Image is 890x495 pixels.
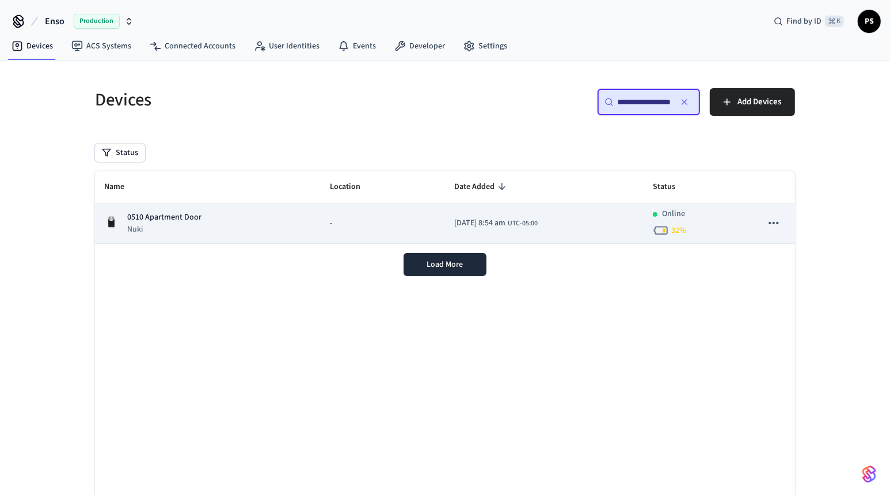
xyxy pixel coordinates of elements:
span: PS [859,11,880,32]
a: Connected Accounts [140,36,245,56]
button: Load More [404,253,486,276]
a: Devices [2,36,62,56]
p: Online [662,208,685,220]
p: Nuki [127,224,201,235]
h5: Devices [95,88,438,112]
button: Status [95,143,145,162]
a: Developer [385,36,454,56]
img: SeamLogoGradient.69752ec5.svg [862,465,876,483]
a: ACS Systems [62,36,140,56]
span: Load More [427,259,463,270]
button: PS [858,10,881,33]
div: America/Bogota [454,217,538,229]
span: Enso [45,14,64,28]
span: Date Added [454,178,509,196]
span: UTC-05:00 [508,218,538,229]
a: Settings [454,36,516,56]
span: Find by ID [786,16,821,27]
a: Events [329,36,385,56]
span: 32 % [671,225,686,236]
img: Nuki Smart Lock 3.0 Pro Black, Front [104,214,118,228]
span: Add Devices [737,95,781,109]
span: [DATE] 8:54 am [454,217,505,229]
table: sticky table [95,171,795,244]
span: ⌘ K [825,16,844,27]
button: Add Devices [710,88,795,116]
span: - [330,217,332,229]
p: 0510 Apartment Door [127,211,201,224]
span: Production [74,14,120,29]
span: Name [104,178,139,196]
div: Find by ID⌘ K [765,11,853,32]
span: Status [653,178,690,196]
span: Location [330,178,375,196]
a: User Identities [245,36,329,56]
